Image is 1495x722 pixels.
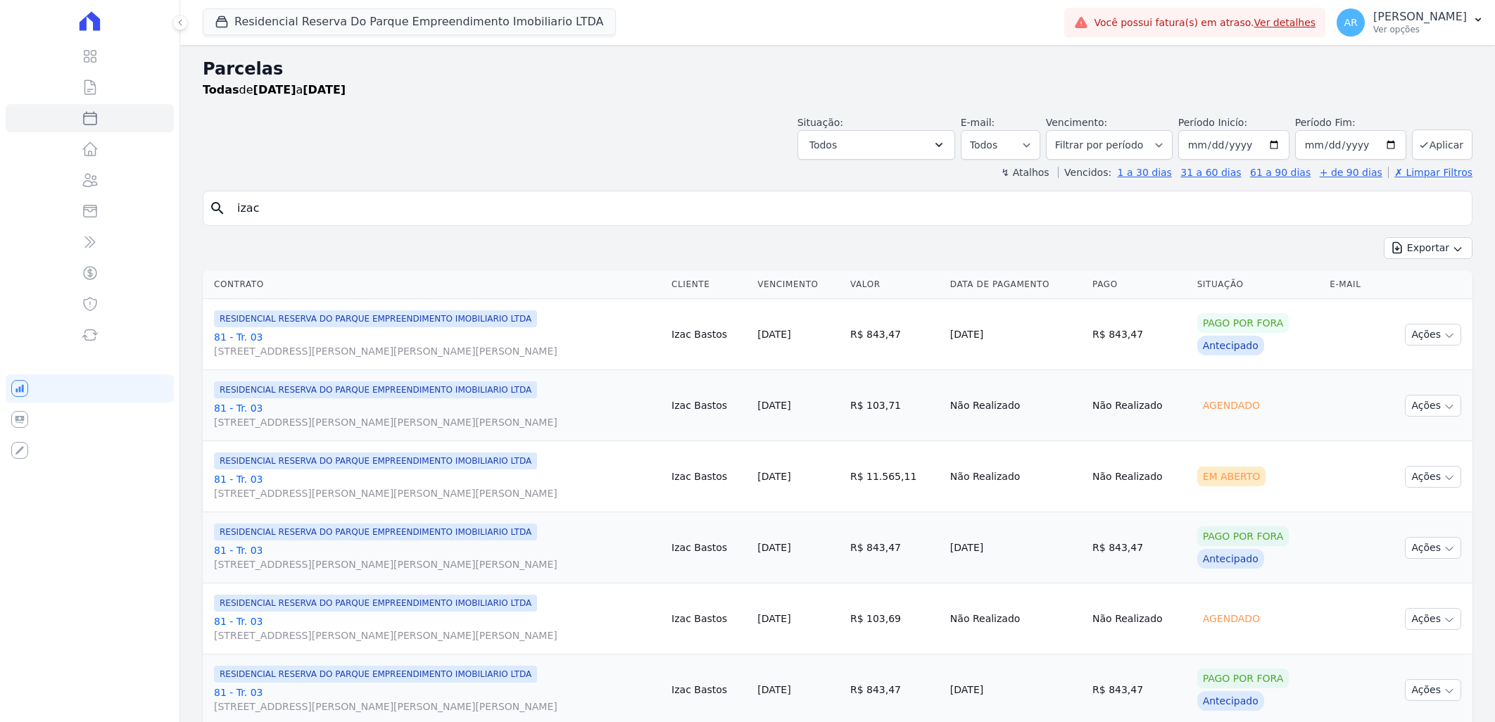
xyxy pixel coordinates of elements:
a: 81 - Tr. 03[STREET_ADDRESS][PERSON_NAME][PERSON_NAME][PERSON_NAME] [214,330,660,358]
h2: Parcelas [203,56,1472,82]
a: 1 a 30 dias [1118,167,1172,178]
label: Período Inicío: [1178,117,1247,128]
p: [PERSON_NAME] [1373,10,1467,24]
th: Pago [1087,270,1192,299]
a: 81 - Tr. 03[STREET_ADDRESS][PERSON_NAME][PERSON_NAME][PERSON_NAME] [214,685,660,714]
span: [STREET_ADDRESS][PERSON_NAME][PERSON_NAME][PERSON_NAME] [214,699,660,714]
strong: [DATE] [303,83,346,96]
label: Situação: [797,117,843,128]
th: E-mail [1324,270,1379,299]
button: Ações [1405,466,1461,488]
span: RESIDENCIAL RESERVA DO PARQUE EMPREENDIMENTO IMOBILIARIO LTDA [214,452,537,469]
td: [DATE] [945,512,1087,583]
td: Izac Bastos [666,370,752,441]
a: 81 - Tr. 03[STREET_ADDRESS][PERSON_NAME][PERSON_NAME][PERSON_NAME] [214,543,660,571]
span: Todos [809,137,837,153]
button: Ações [1405,395,1461,417]
span: RESIDENCIAL RESERVA DO PARQUE EMPREENDIMENTO IMOBILIARIO LTDA [214,524,537,540]
td: Izac Bastos [666,299,752,370]
th: Contrato [203,270,666,299]
a: [DATE] [757,471,790,482]
strong: Todas [203,83,239,96]
a: 81 - Tr. 03[STREET_ADDRESS][PERSON_NAME][PERSON_NAME][PERSON_NAME] [214,472,660,500]
span: [STREET_ADDRESS][PERSON_NAME][PERSON_NAME][PERSON_NAME] [214,344,660,358]
th: Cliente [666,270,752,299]
p: Ver opções [1373,24,1467,35]
span: RESIDENCIAL RESERVA DO PARQUE EMPREENDIMENTO IMOBILIARIO LTDA [214,381,537,398]
td: Não Realizado [945,583,1087,654]
a: + de 90 dias [1320,167,1382,178]
th: Vencimento [752,270,845,299]
button: Ações [1405,608,1461,630]
button: Todos [797,130,955,160]
button: Residencial Reserva Do Parque Empreendimento Imobiliario LTDA [203,8,616,35]
td: Izac Bastos [666,583,752,654]
a: 81 - Tr. 03[STREET_ADDRESS][PERSON_NAME][PERSON_NAME][PERSON_NAME] [214,401,660,429]
p: de a [203,82,346,99]
a: [DATE] [757,542,790,553]
td: Não Realizado [945,370,1087,441]
th: Situação [1192,270,1325,299]
th: Data de Pagamento [945,270,1087,299]
strong: [DATE] [253,83,296,96]
a: 81 - Tr. 03[STREET_ADDRESS][PERSON_NAME][PERSON_NAME][PERSON_NAME] [214,614,660,642]
td: R$ 103,71 [845,370,945,441]
td: R$ 11.565,11 [845,441,945,512]
a: Ver detalhes [1254,17,1316,28]
button: Ações [1405,537,1461,559]
td: Izac Bastos [666,512,752,583]
div: Antecipado [1197,549,1264,569]
div: Agendado [1197,609,1266,628]
td: Não Realizado [1087,441,1192,512]
div: Agendado [1197,395,1266,415]
button: Exportar [1384,237,1472,259]
a: 61 a 90 dias [1250,167,1311,178]
a: 31 a 60 dias [1180,167,1241,178]
span: RESIDENCIAL RESERVA DO PARQUE EMPREENDIMENTO IMOBILIARIO LTDA [214,310,537,327]
label: Vencimento: [1046,117,1107,128]
span: [STREET_ADDRESS][PERSON_NAME][PERSON_NAME][PERSON_NAME] [214,628,660,642]
button: Aplicar [1412,129,1472,160]
i: search [209,200,226,217]
span: [STREET_ADDRESS][PERSON_NAME][PERSON_NAME][PERSON_NAME] [214,557,660,571]
span: [STREET_ADDRESS][PERSON_NAME][PERSON_NAME][PERSON_NAME] [214,486,660,500]
span: RESIDENCIAL RESERVA DO PARQUE EMPREENDIMENTO IMOBILIARIO LTDA [214,666,537,683]
td: Não Realizado [1087,583,1192,654]
div: Em Aberto [1197,467,1266,486]
span: AR [1344,18,1357,27]
td: R$ 843,47 [1087,512,1192,583]
label: ↯ Atalhos [1001,167,1049,178]
input: Buscar por nome do lote ou do cliente [229,194,1466,222]
a: ✗ Limpar Filtros [1388,167,1472,178]
td: Não Realizado [1087,370,1192,441]
a: [DATE] [757,613,790,624]
a: [DATE] [757,329,790,340]
span: Você possui fatura(s) em atraso. [1094,15,1316,30]
div: Pago por fora [1197,669,1289,688]
td: R$ 843,47 [1087,299,1192,370]
a: [DATE] [757,684,790,695]
div: Pago por fora [1197,526,1289,546]
button: Ações [1405,324,1461,346]
label: Vencidos: [1058,167,1111,178]
a: [DATE] [757,400,790,411]
span: [STREET_ADDRESS][PERSON_NAME][PERSON_NAME][PERSON_NAME] [214,415,660,429]
td: R$ 843,47 [845,512,945,583]
label: Período Fim: [1295,115,1406,130]
div: Antecipado [1197,336,1264,355]
td: Não Realizado [945,441,1087,512]
button: AR [PERSON_NAME] Ver opções [1325,3,1495,42]
button: Ações [1405,679,1461,701]
label: E-mail: [961,117,995,128]
span: RESIDENCIAL RESERVA DO PARQUE EMPREENDIMENTO IMOBILIARIO LTDA [214,595,537,612]
td: Izac Bastos [666,441,752,512]
td: [DATE] [945,299,1087,370]
div: Antecipado [1197,691,1264,711]
td: R$ 103,69 [845,583,945,654]
div: Pago por fora [1197,313,1289,333]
